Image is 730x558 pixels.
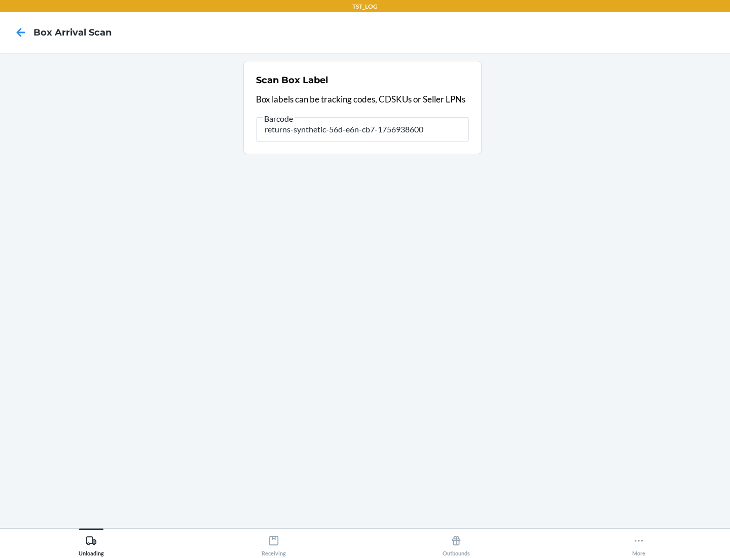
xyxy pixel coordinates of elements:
span: Barcode [263,114,295,124]
button: Outbounds [365,529,547,556]
div: Receiving [262,531,286,556]
h2: Scan Box Label [256,74,328,87]
h4: Box Arrival Scan [33,26,112,39]
div: Outbounds [443,531,470,556]
button: Receiving [182,529,365,556]
div: More [632,531,645,556]
div: Unloading [79,531,104,556]
button: More [547,529,730,556]
input: Barcode [256,117,469,142]
p: TST_LOG [352,2,378,11]
p: Box labels can be tracking codes, CDSKUs or Seller LPNs [256,93,469,106]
